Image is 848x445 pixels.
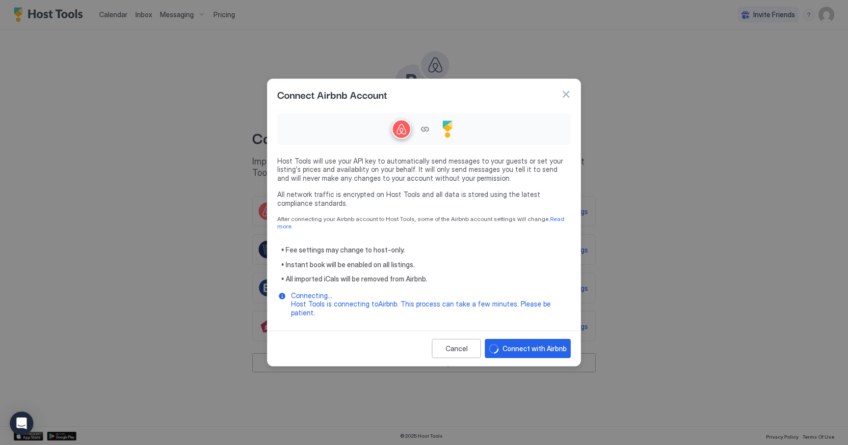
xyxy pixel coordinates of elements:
button: Cancel [432,339,481,358]
div: Open Intercom Messenger [10,412,33,435]
span: After connecting your Airbnb account to Host Tools, some of the Airbnb account settings will change. [277,215,571,230]
span: All network traffic is encrypted on Host Tools and all data is stored using the latest compliance... [277,190,571,207]
div: Connect with Airbnb [503,343,567,354]
span: Host Tools will use your API key to automatically send messages to your guests or set your listin... [277,157,571,183]
div: Cancel [446,343,468,354]
a: Read more. [277,215,566,230]
button: Connect with Airbnb [485,339,571,358]
span: Connecting... Host Tools is connecting to Airbnb . This process can take a few minutes. Please be... [291,291,567,317]
span: Connect Airbnb Account [277,87,387,102]
span: • Fee settings may change to host-only. [281,246,571,254]
div: loading [489,344,499,354]
span: • Instant book will be enabled on all listings. [281,260,571,269]
span: • All imported iCals will be removed from Airbnb. [281,275,571,283]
